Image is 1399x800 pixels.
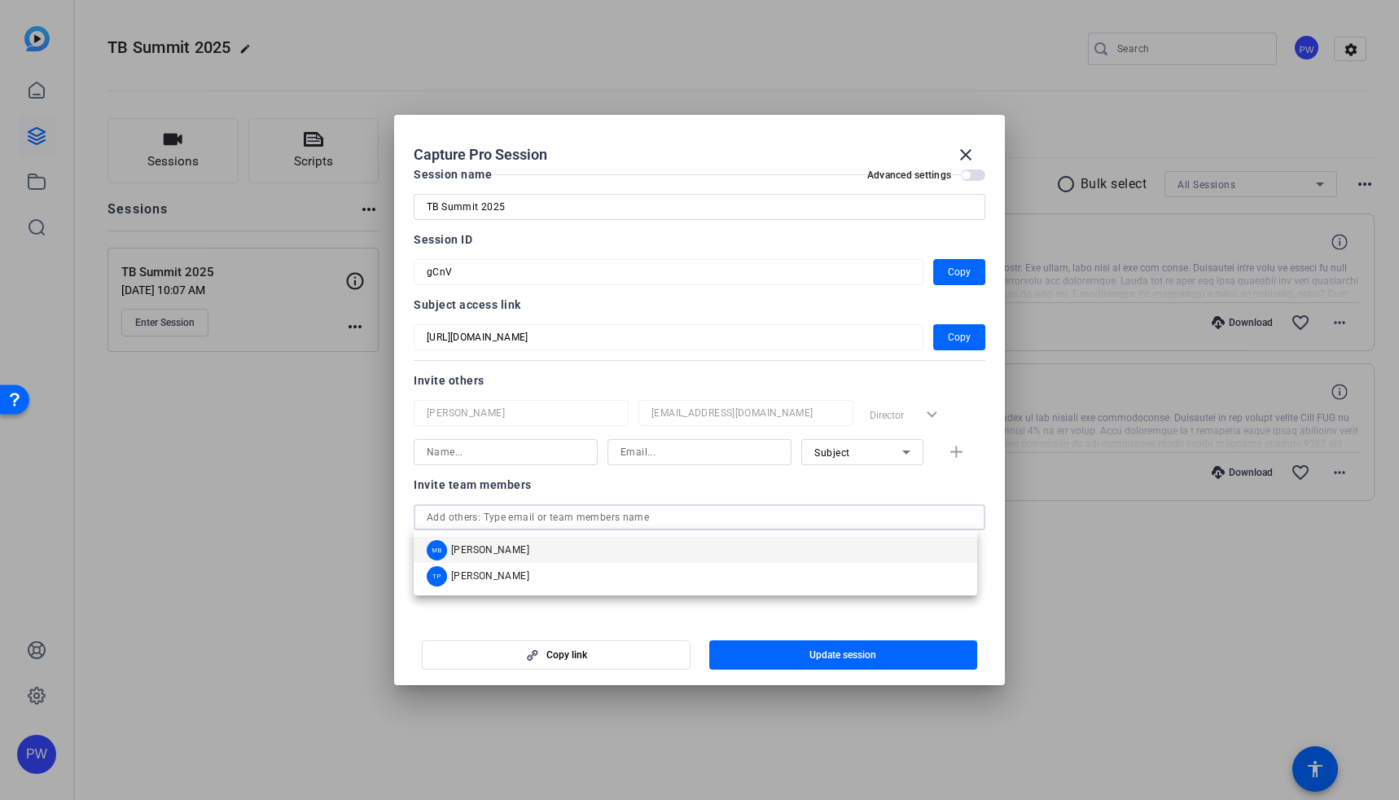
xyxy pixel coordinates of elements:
input: Email... [651,403,840,423]
button: Update session [709,640,978,670]
input: Email... [621,442,778,462]
span: [PERSON_NAME] [451,543,529,556]
span: Copy link [546,648,587,662]
div: MB [427,540,447,560]
div: Capture Pro Session [414,135,985,174]
input: Name... [427,403,616,423]
div: TP [427,566,447,587]
mat-icon: close [956,145,976,165]
div: Session ID [414,230,985,249]
input: Session OTP [427,262,910,282]
div: Subject access link [414,295,985,314]
h2: Advanced settings [867,169,951,182]
div: Invite team members [414,475,985,495]
span: Copy [948,262,971,282]
input: Session OTP [427,327,910,347]
button: Copy link [422,640,691,670]
button: Copy [933,324,985,350]
div: Session name [414,165,492,184]
button: Copy [933,259,985,285]
span: [PERSON_NAME] [451,569,529,582]
div: Invite others [414,371,985,390]
input: Name... [427,442,585,462]
span: Copy [948,327,971,347]
input: Enter Session Name [427,197,972,217]
span: Update session [809,648,876,662]
span: Subject [814,447,850,459]
input: Add others: Type email or team members name [427,508,972,527]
